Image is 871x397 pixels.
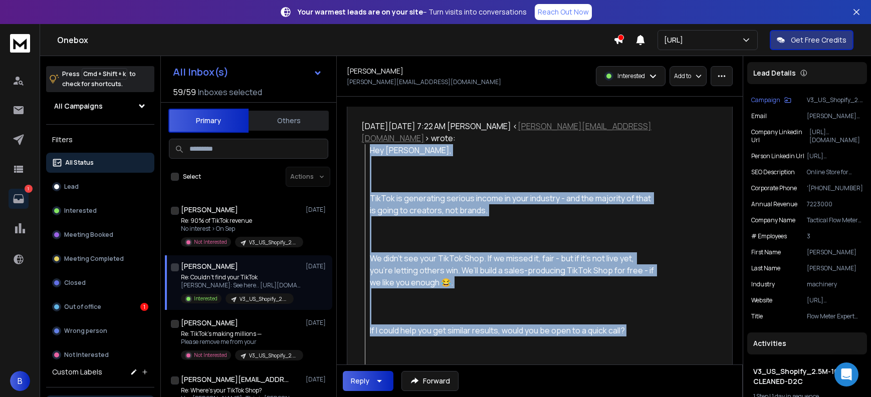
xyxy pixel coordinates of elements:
button: All Inbox(s) [165,62,330,82]
p: Corporate Phone [751,184,797,192]
p: Last Name [751,264,780,272]
h1: [PERSON_NAME] [181,205,238,215]
button: Meeting Booked [46,225,154,245]
p: Campaign [751,96,780,104]
button: Reply [343,371,393,391]
p: [URL] [664,35,687,45]
button: Out of office1 [46,297,154,317]
p: Tactical Flow Meter In Stock Flow Meter Manufacturer [807,216,863,224]
p: Reach Out Now [538,7,589,17]
p: [URL][DOMAIN_NAME] [807,152,863,160]
strong: Your warmest leads are on your site [298,7,423,17]
p: V3_US_Shopify_2.5M-100M-CLEANED-D2C [240,295,288,303]
button: All Status [46,153,154,173]
p: Closed [64,279,86,287]
p: No interest > On Sep [181,225,301,233]
h3: Custom Labels [52,367,102,377]
p: 1 [25,185,33,193]
p: SEO Description [751,168,795,176]
p: V3_US_Shopify_2.5M-100M-CLEANED-D2C [249,239,297,246]
p: Wrong person [64,327,107,335]
p: Annual Revenue [751,200,797,208]
p: – Turn visits into conversations [298,7,527,17]
p: Meeting Completed [64,255,124,263]
p: [DATE] [306,375,328,383]
button: B [10,371,30,391]
p: Online Store for Thermal Mass Flow Meters for compressed air and gases, Methane Flow Meters, Natu... [807,168,863,176]
a: Reach Out Now [535,4,592,20]
p: Press to check for shortcuts. [62,69,136,89]
h1: [PERSON_NAME] [181,261,238,271]
p: Not Interested [64,351,109,359]
p: V3_US_Shopify_2.5M-100M-CLEANED-D2C [249,352,297,359]
a: [PERSON_NAME][EMAIL_ADDRESS][DOMAIN_NAME] [361,121,651,144]
p: Interested [617,72,645,80]
div: Open Intercom Messenger [834,362,858,386]
p: [PERSON_NAME][EMAIL_ADDRESS][DOMAIN_NAME] [807,112,863,120]
p: [DATE] [306,206,328,214]
h1: All Inbox(s) [173,67,229,77]
p: Lead Details [753,68,796,78]
h1: [PERSON_NAME] [347,66,403,76]
p: Interested [194,295,217,302]
p: Meeting Booked [64,231,113,239]
p: [URL][DOMAIN_NAME] [809,128,863,144]
p: Person Linkedin Url [751,152,804,160]
button: Closed [46,273,154,293]
h1: [PERSON_NAME] [181,318,238,328]
p: Email [751,112,767,120]
h3: Inboxes selected [198,86,262,98]
p: [PERSON_NAME] [807,248,863,256]
button: Meeting Completed [46,249,154,269]
button: Interested [46,201,154,221]
p: Lead [64,183,79,191]
p: Interested [64,207,97,215]
button: Forward [401,371,459,391]
p: Title [751,312,763,320]
p: Add to [674,72,691,80]
button: Wrong person [46,321,154,341]
p: machinery [807,280,863,288]
h1: V3_US_Shopify_2.5M-100M-CLEANED-D2C [753,366,861,386]
button: Not Interested [46,345,154,365]
p: [DATE] [306,319,328,327]
p: Re: Couldn’t find your TikTok [181,273,301,281]
button: Campaign [751,96,791,104]
p: Website [751,296,772,304]
p: Re: Where’s your TikTok Shop? [181,386,301,394]
span: Cmd + Shift + k [82,68,127,80]
p: Company Name [751,216,795,224]
p: Please remove me from your [181,338,301,346]
p: [PERSON_NAME]: See here.. [URL][DOMAIN_NAME] Let me [181,281,301,289]
p: All Status [65,159,94,167]
p: 7223000 [807,200,863,208]
label: Select [183,173,201,181]
button: All Campaigns [46,96,154,116]
p: Not Interested [194,238,227,246]
button: Lead [46,177,154,197]
p: Company Linkedin Url [751,128,809,144]
p: V3_US_Shopify_2.5M-100M-CLEANED-D2C [807,96,863,104]
p: 3 [807,232,863,240]
h1: [PERSON_NAME][EMAIL_ADDRESS][DOMAIN_NAME] [181,374,291,384]
h1: All Campaigns [54,101,103,111]
h1: Onebox [57,34,613,46]
div: Activities [747,332,867,354]
button: Others [249,110,329,132]
p: Industry [751,280,775,288]
div: [DATE][DATE] 7:22 AM [PERSON_NAME] < > wrote: [361,120,654,144]
button: Primary [168,109,249,133]
p: Re: 90% of TikTok revenue [181,217,301,225]
img: logo [10,34,30,53]
p: Get Free Credits [791,35,846,45]
p: [DATE] [306,262,328,270]
button: Get Free Credits [770,30,853,50]
p: Re: TikTok’s making millions — [181,330,301,338]
div: 1 [140,303,148,311]
h3: Filters [46,133,154,147]
p: '[PHONE_NUMBER] [807,184,863,192]
p: [PERSON_NAME] [807,264,863,272]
